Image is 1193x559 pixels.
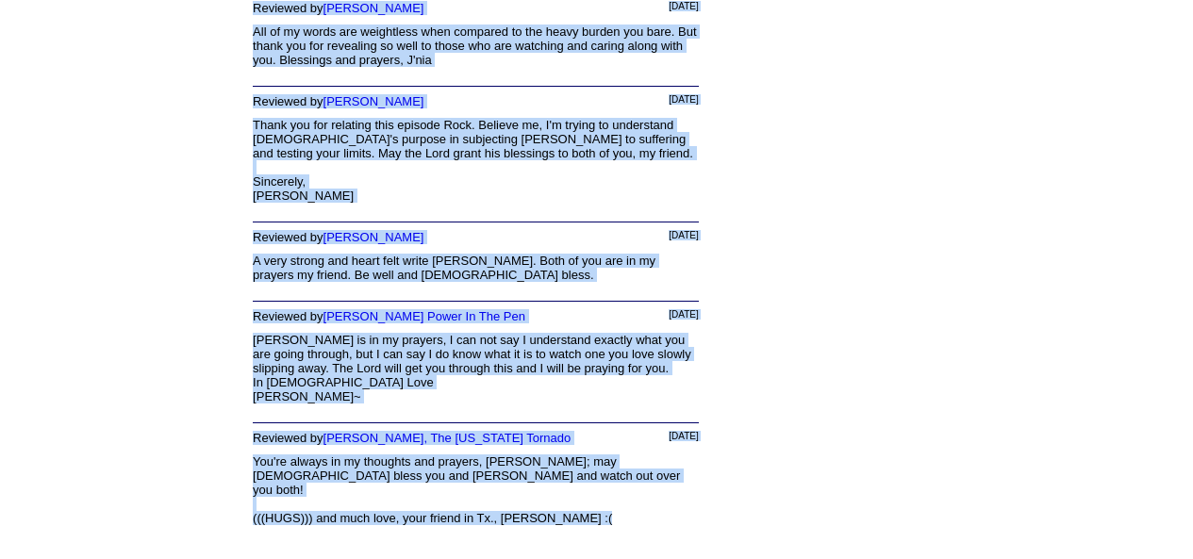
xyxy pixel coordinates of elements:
font: Reviewed by [253,431,571,445]
font: You're always in my thoughts and prayers, [PERSON_NAME]; may [DEMOGRAPHIC_DATA] bless you and [PE... [253,454,680,525]
font: Reviewed by [253,1,423,15]
font: [DATE] [669,94,698,105]
font: Thank you for relating this episode Rock. Believe me, I'm trying to understand [DEMOGRAPHIC_DATA]... [253,118,693,203]
font: [DATE] [669,431,698,441]
font: A very strong and heart felt write [PERSON_NAME]. Both of you are in my prayers my friend. Be wel... [253,254,655,282]
a: [PERSON_NAME], The [US_STATE] Tornado [323,431,572,445]
a: [PERSON_NAME] [323,94,424,108]
font: [DATE] [669,230,698,240]
font: [DATE] [669,1,698,11]
font: [DATE] [669,309,698,320]
font: All of my words are weightless when compared to the heavy burden you bare. But thank you for reve... [253,25,696,67]
font: Reviewed by [253,230,423,244]
a: [PERSON_NAME] [323,1,424,15]
a: [PERSON_NAME] Power In The Pen [323,309,525,323]
font: [PERSON_NAME] is in my prayers, I can not say I understand exactly what you are going through, bu... [253,333,691,403]
a: [PERSON_NAME] [323,230,424,244]
font: Reviewed by [253,94,423,108]
font: Reviewed by [253,309,525,323]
